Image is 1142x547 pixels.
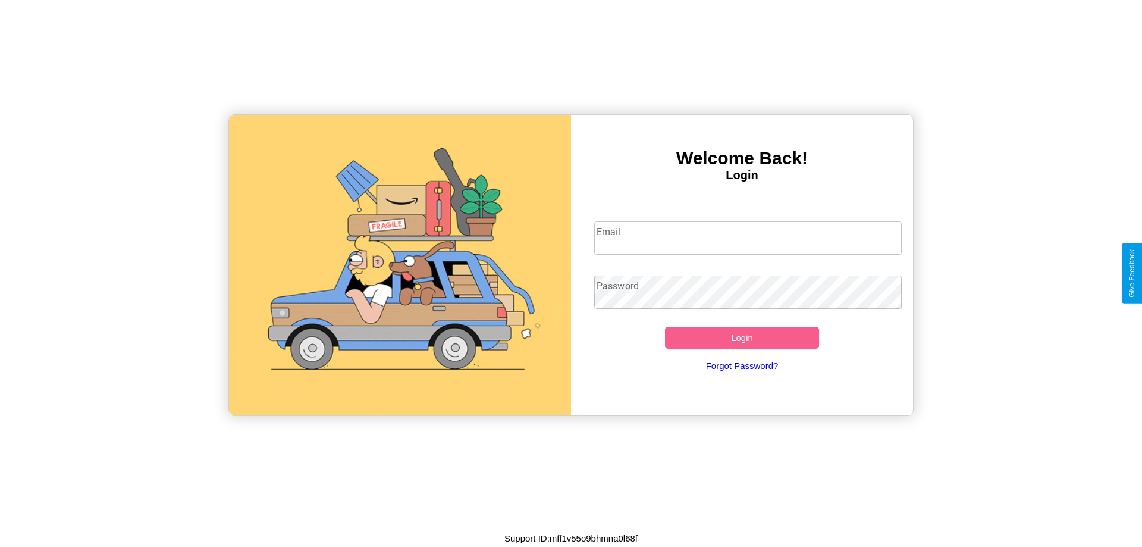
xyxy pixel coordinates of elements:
a: Forgot Password? [588,349,896,383]
h4: Login [571,168,913,182]
button: Login [665,327,819,349]
p: Support ID: mff1v55o9bhmna0l68f [504,530,638,546]
h3: Welcome Back! [571,148,913,168]
img: gif [229,115,571,415]
div: Give Feedback [1128,249,1136,298]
